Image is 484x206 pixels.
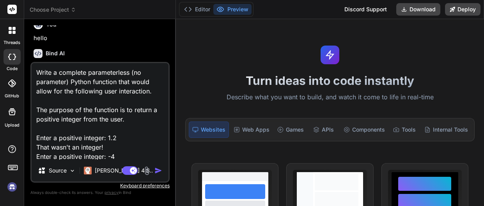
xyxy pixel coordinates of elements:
div: Internal Tools [421,121,471,138]
div: Tools [390,121,420,138]
p: [PERSON_NAME] 4 S.. [95,167,153,174]
div: Web Apps [230,121,273,138]
p: Source [49,167,67,174]
label: code [7,65,18,72]
span: privacy [105,190,119,195]
button: Editor [181,4,213,15]
img: Pick Models [69,167,76,174]
div: APIs [308,121,339,138]
button: Download [396,3,440,16]
label: threads [4,39,20,46]
img: signin [5,180,19,194]
p: hello [34,34,168,43]
div: Websites [189,121,229,138]
span: Choose Project [30,6,76,14]
div: Games [274,121,307,138]
img: icon [154,167,162,174]
textarea: Write a complete parameterless (no parameter) Python function that would allow for the following ... [32,63,168,160]
p: Describe what you want to build, and watch it come to life in real-time [181,92,479,102]
img: Claude 4 Sonnet [84,167,92,174]
img: attachment [142,166,151,175]
h6: Bind AI [46,49,65,57]
label: Upload [5,122,20,129]
p: Keyboard preferences [30,183,170,189]
div: Discord Support [340,3,392,16]
button: Preview [213,4,252,15]
p: Always double-check its answers. Your in Bind [30,189,170,196]
button: Deploy [445,3,480,16]
div: Components [340,121,388,138]
h1: Turn ideas into code instantly [181,74,479,88]
label: GitHub [5,93,19,99]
